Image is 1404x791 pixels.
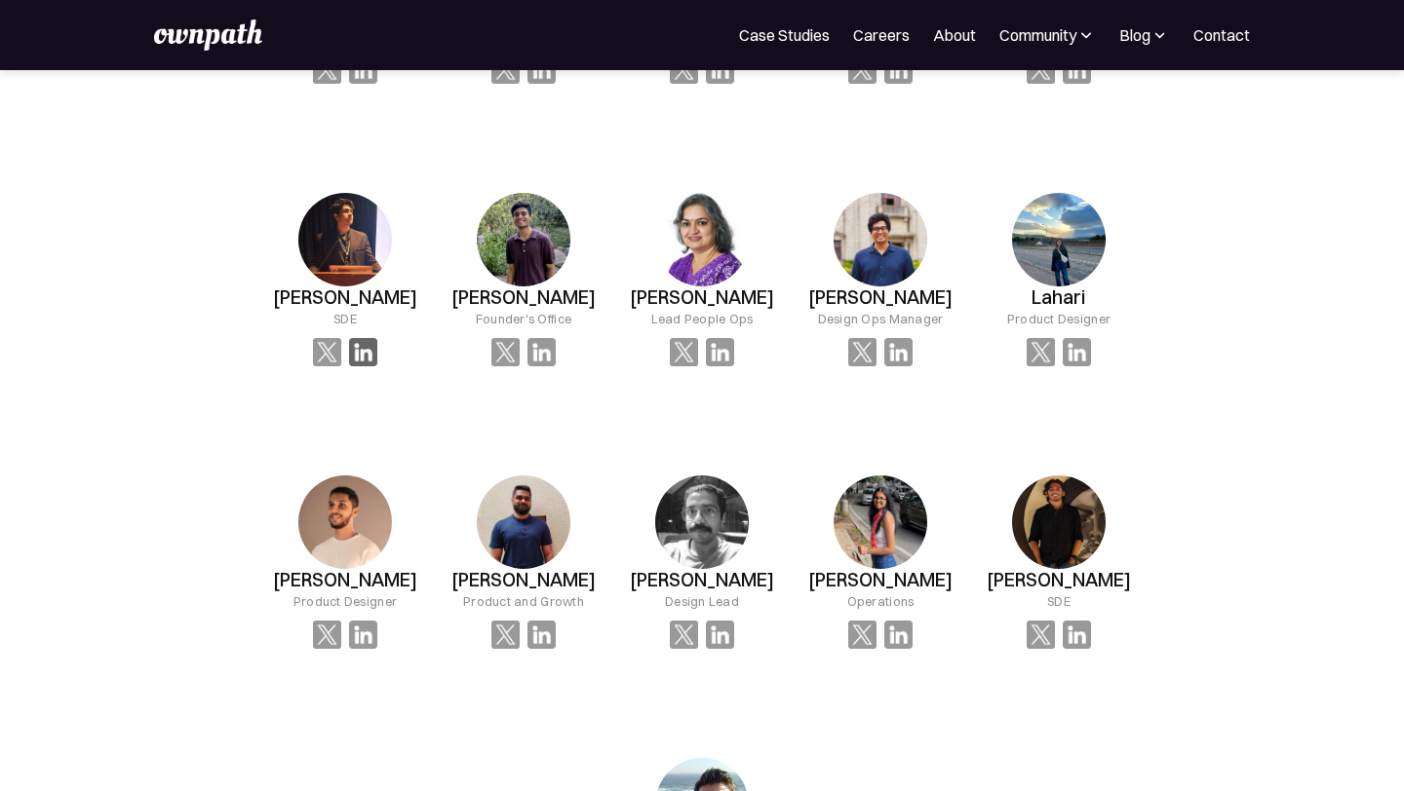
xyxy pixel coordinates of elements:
h3: [PERSON_NAME] [273,286,417,309]
h3: [PERSON_NAME] [451,286,596,309]
div: SDE [1047,591,1071,611]
div: Blog [1119,23,1150,47]
div: Lead People Ops [651,309,754,328]
a: Careers [853,23,910,47]
div: Community [999,23,1096,47]
h3: [PERSON_NAME] [808,286,953,309]
h3: [PERSON_NAME] [630,569,774,591]
div: Product Designer [1007,309,1111,328]
div: Product Designer [293,591,397,611]
div: Operations [847,591,915,611]
div: Founder's Office [476,309,571,328]
h3: [PERSON_NAME] [630,286,774,309]
h3: Lahari [1032,286,1085,309]
div: Community [999,23,1076,47]
a: Contact [1193,23,1250,47]
h3: [PERSON_NAME] [987,569,1131,591]
div: Product and Growth [463,591,584,611]
div: Design Ops Manager [818,309,944,328]
h3: [PERSON_NAME] [273,569,417,591]
a: Case Studies [739,23,830,47]
div: Blog [1119,23,1170,47]
h3: [PERSON_NAME] [451,569,596,591]
a: About [933,23,976,47]
div: SDE [333,309,357,328]
div: Design Lead [665,591,739,611]
h3: [PERSON_NAME] [808,569,953,591]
